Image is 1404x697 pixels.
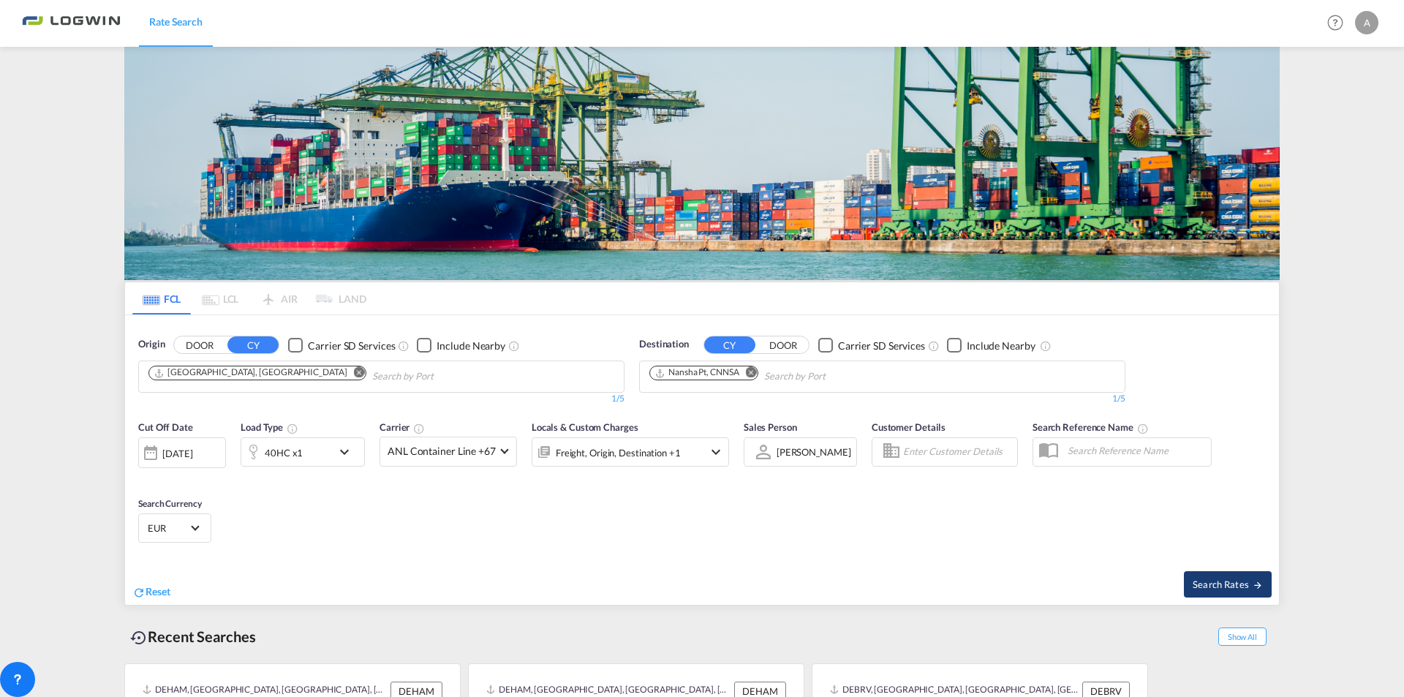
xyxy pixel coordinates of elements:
span: Search Currency [138,498,202,509]
button: DOOR [758,337,809,354]
input: Search Reference Name [1060,440,1211,461]
img: bild-fuer-ratentool.png [124,47,1280,280]
md-icon: The selected Trucker/Carrierwill be displayed in the rate results If the rates are from another f... [413,423,425,434]
md-checkbox: Checkbox No Ink [288,337,395,353]
md-icon: Unchecked: Ignores neighbouring ports when fetching rates.Checked : Includes neighbouring ports w... [1040,340,1052,352]
div: [DATE] [162,447,192,460]
div: Nansha Pt, CNNSA [654,366,739,379]
span: Origin [138,337,165,352]
input: Enter Customer Details [903,441,1013,463]
span: Help [1323,10,1348,35]
md-select: Sales Person: Aleksander Aleksic [775,441,853,462]
button: Remove [344,366,366,381]
div: Hamburg, DEHAM [154,366,347,379]
div: Freight Origin Destination Factory Stuffingicon-chevron-down [532,437,729,467]
div: Recent Searches [124,620,262,653]
button: CY [704,336,755,353]
md-icon: Unchecked: Search for CY (Container Yard) services for all selected carriers.Checked : Search for... [398,340,409,352]
div: icon-refreshReset [132,584,170,600]
span: EUR [148,521,189,535]
div: Help [1323,10,1355,37]
div: A [1355,11,1378,34]
div: Include Nearby [437,339,505,353]
md-select: Select Currency: € EUREuro [146,517,203,538]
div: 40HC x1icon-chevron-down [241,437,365,467]
div: Freight Origin Destination Factory Stuffing [556,442,681,463]
span: Destination [639,337,689,352]
div: 40HC x1 [265,442,303,463]
img: bc73a0e0d8c111efacd525e4c8ad7d32.png [22,7,121,39]
div: 1/5 [138,393,624,405]
span: Cut Off Date [138,421,193,433]
span: Search Rates [1193,579,1263,590]
md-checkbox: Checkbox No Ink [818,337,925,353]
div: [PERSON_NAME] [777,446,851,458]
md-icon: icon-chevron-down [707,443,725,461]
span: Show All [1218,628,1267,646]
span: Rate Search [149,15,203,28]
md-tab-item: FCL [132,282,191,314]
span: Carrier [380,421,425,433]
div: Carrier SD Services [838,339,925,353]
span: Customer Details [872,421,946,433]
md-icon: icon-refresh [132,586,146,599]
div: [DATE] [138,437,226,468]
div: Include Nearby [967,339,1035,353]
button: Search Ratesicon-arrow-right [1184,571,1272,598]
div: Carrier SD Services [308,339,395,353]
span: Reset [146,585,170,598]
md-datepicker: Select [138,466,149,486]
input: Chips input. [372,365,511,388]
md-icon: icon-chevron-down [336,443,361,461]
div: Press delete to remove this chip. [154,366,350,379]
div: 1/5 [639,393,1125,405]
md-pagination-wrapper: Use the left and right arrow keys to navigate between tabs [132,282,366,314]
div: Press delete to remove this chip. [654,366,741,379]
md-icon: Your search will be saved by the below given name [1137,423,1149,434]
md-icon: icon-arrow-right [1253,580,1263,590]
span: Load Type [241,421,298,433]
md-icon: Unchecked: Ignores neighbouring ports when fetching rates.Checked : Includes neighbouring ports w... [508,340,520,352]
md-chips-wrap: Chips container. Use arrow keys to select chips. [647,361,909,388]
md-icon: Unchecked: Search for CY (Container Yard) services for all selected carriers.Checked : Search for... [928,340,940,352]
span: ANL Container Line +67 [388,444,496,459]
span: Search Reference Name [1033,421,1149,433]
span: Sales Person [744,421,797,433]
md-checkbox: Checkbox No Ink [417,337,505,353]
button: CY [227,336,279,353]
input: Chips input. [764,365,903,388]
md-icon: icon-backup-restore [130,629,148,647]
md-icon: icon-information-outline [287,423,298,434]
button: DOOR [174,337,225,354]
md-checkbox: Checkbox No Ink [947,337,1035,353]
button: Remove [736,366,758,381]
div: OriginDOOR CY Checkbox No InkUnchecked: Search for CY (Container Yard) services for all selected ... [125,315,1279,604]
md-chips-wrap: Chips container. Use arrow keys to select chips. [146,361,517,388]
span: Locals & Custom Charges [532,421,638,433]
